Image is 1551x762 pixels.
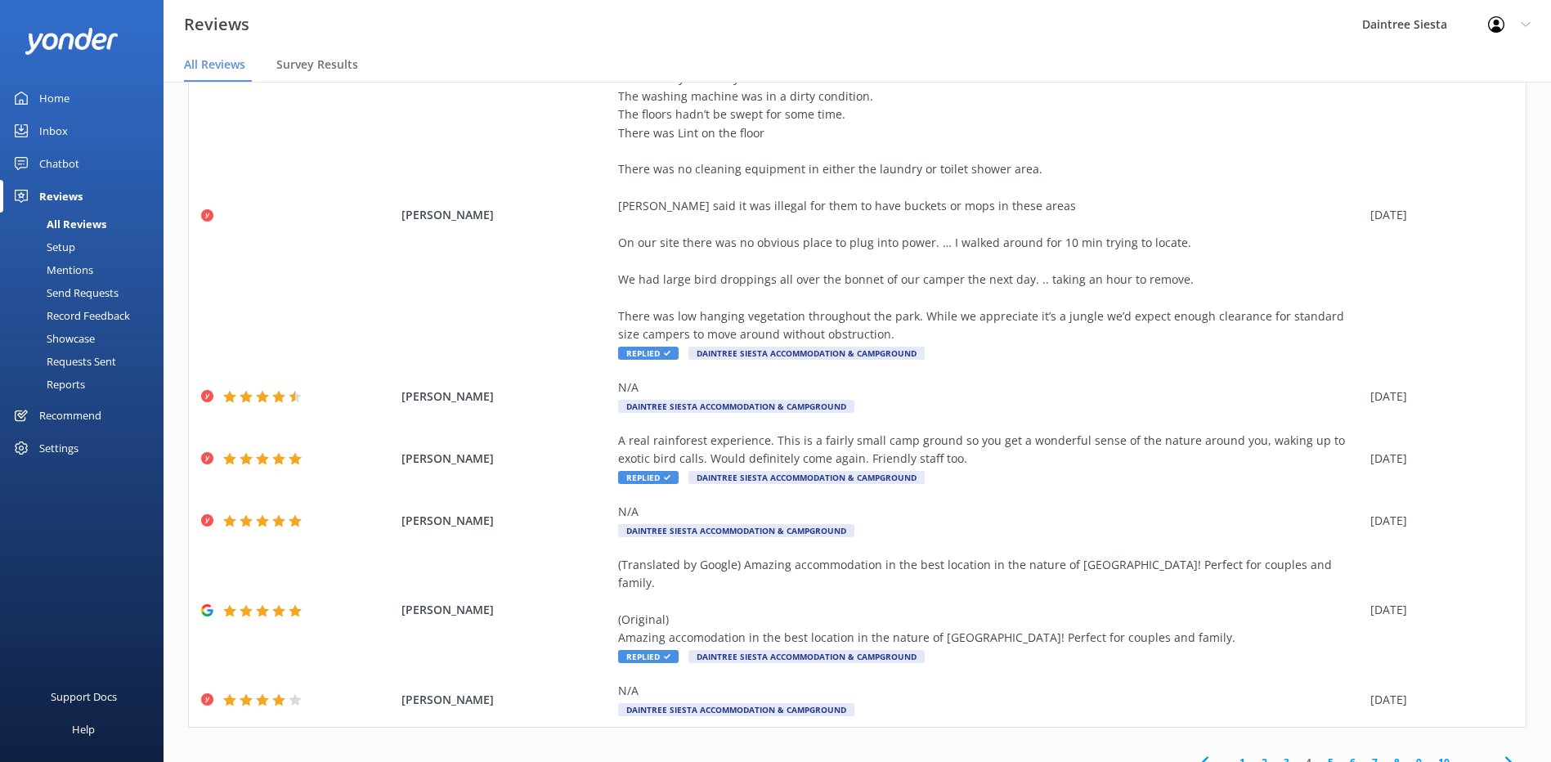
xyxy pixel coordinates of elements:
[1370,388,1505,406] div: [DATE]
[39,147,79,180] div: Chatbot
[10,258,164,281] a: Mentions
[10,258,93,281] div: Mentions
[1370,691,1505,709] div: [DATE]
[618,524,854,537] span: Daintree Siesta Accommodation & Campground
[39,114,68,147] div: Inbox
[10,281,119,304] div: Send Requests
[10,350,164,373] a: Requests Sent
[618,503,1362,521] div: N/A
[618,379,1362,397] div: N/A
[184,56,245,73] span: All Reviews
[401,691,610,709] span: [PERSON_NAME]
[618,347,679,360] span: Replied
[618,703,854,716] span: Daintree Siesta Accommodation & Campground
[39,432,78,464] div: Settings
[618,400,854,413] span: Daintree Siesta Accommodation & Campground
[39,399,101,432] div: Recommend
[618,682,1362,700] div: N/A
[1370,206,1505,224] div: [DATE]
[10,235,164,258] a: Setup
[10,304,130,327] div: Record Feedback
[10,373,164,396] a: Reports
[10,327,95,350] div: Showcase
[39,180,83,213] div: Reviews
[276,56,358,73] span: Survey Results
[401,388,610,406] span: [PERSON_NAME]
[401,601,610,619] span: [PERSON_NAME]
[401,450,610,468] span: [PERSON_NAME]
[39,82,69,114] div: Home
[10,350,116,373] div: Requests Sent
[618,432,1362,468] div: A real rainforest experience. This is a fairly small camp ground so you get a wonderful sense of ...
[688,650,925,663] span: Daintree Siesta Accommodation & Campground
[1370,601,1505,619] div: [DATE]
[688,347,925,360] span: Daintree Siesta Accommodation & Campground
[401,206,610,224] span: [PERSON_NAME]
[618,471,679,484] span: Replied
[25,28,119,55] img: yonder-white-logo.png
[10,281,164,304] a: Send Requests
[184,11,249,38] h3: Reviews
[688,471,925,484] span: Daintree Siesta Accommodation & Campground
[10,304,164,327] a: Record Feedback
[10,327,164,350] a: Showcase
[401,512,610,530] span: [PERSON_NAME]
[10,213,106,235] div: All Reviews
[618,69,1362,344] div: The laundry obviously hadn’t been cleaned for some time. The washing machine was in a dirty condi...
[10,235,75,258] div: Setup
[1370,450,1505,468] div: [DATE]
[1370,512,1505,530] div: [DATE]
[10,213,164,235] a: All Reviews
[10,373,85,396] div: Reports
[618,650,679,663] span: Replied
[618,556,1362,648] div: (Translated by Google) Amazing accommodation in the best location in the nature of [GEOGRAPHIC_DA...
[51,680,117,713] div: Support Docs
[72,713,95,746] div: Help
